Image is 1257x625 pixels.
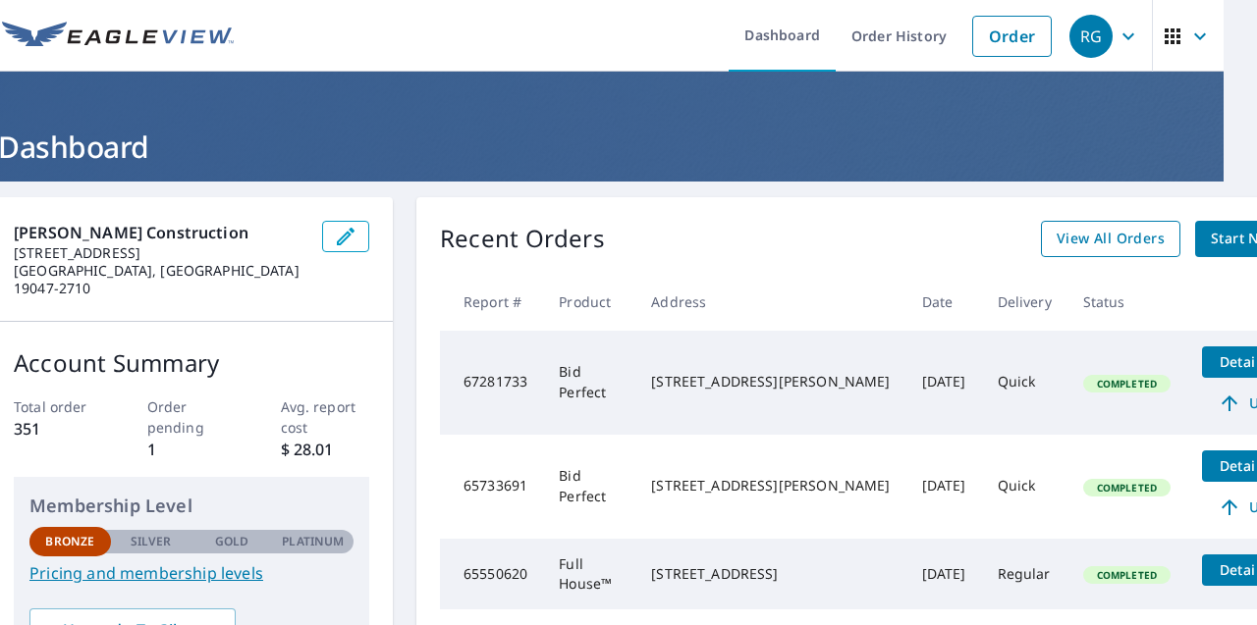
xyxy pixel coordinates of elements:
span: Completed [1085,377,1169,391]
p: 351 [14,417,103,441]
td: Bid Perfect [543,331,635,435]
p: Gold [215,533,248,550]
td: [DATE] [906,435,982,539]
td: 65733691 [440,435,543,539]
p: Total order [14,396,103,417]
p: [STREET_ADDRESS] [14,244,306,262]
th: Date [906,273,982,331]
img: EV Logo [2,22,234,51]
p: Account Summary [14,345,369,381]
td: Quick [982,435,1067,539]
td: [DATE] [906,539,982,609]
div: RG [1069,15,1113,58]
p: Membership Level [29,493,354,519]
p: Silver [131,533,172,550]
th: Delivery [982,273,1067,331]
th: Status [1067,273,1186,331]
th: Product [543,273,635,331]
td: Quick [982,331,1067,435]
span: View All Orders [1057,227,1165,251]
th: Report # [440,273,543,331]
td: 67281733 [440,331,543,435]
a: Pricing and membership levels [29,561,354,585]
td: [DATE] [906,331,982,435]
td: 65550620 [440,539,543,609]
th: Address [635,273,905,331]
p: Bronze [45,533,94,550]
a: Order [972,16,1052,57]
div: [STREET_ADDRESS] [651,564,890,584]
p: Platinum [282,533,344,550]
p: Order pending [147,396,237,438]
div: [STREET_ADDRESS][PERSON_NAME] [651,372,890,391]
span: Completed [1085,481,1169,495]
span: Completed [1085,568,1169,582]
div: [STREET_ADDRESS][PERSON_NAME] [651,476,890,495]
td: Bid Perfect [543,435,635,539]
p: [PERSON_NAME] Construction [14,221,306,244]
p: Avg. report cost [281,396,370,438]
p: 1 [147,438,237,461]
td: Regular [982,539,1067,609]
p: Recent Orders [440,221,605,257]
a: View All Orders [1041,221,1180,257]
p: $ 28.01 [281,438,370,461]
td: Full House™ [543,539,635,609]
p: [GEOGRAPHIC_DATA], [GEOGRAPHIC_DATA] 19047-2710 [14,262,306,297]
